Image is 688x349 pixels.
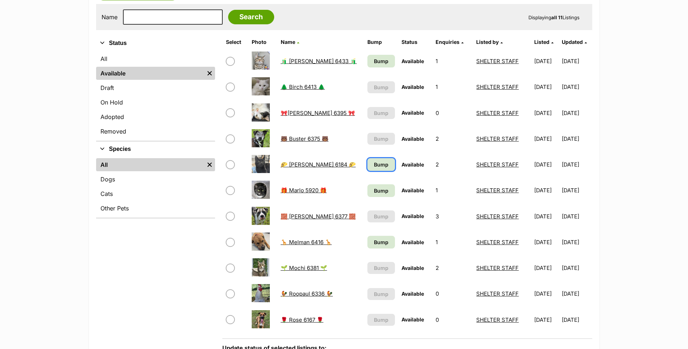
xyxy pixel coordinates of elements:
[374,57,388,65] span: Bump
[476,110,519,116] a: SHELTER STAFF
[401,265,424,271] span: Available
[562,281,592,306] td: [DATE]
[96,125,215,138] a: Removed
[374,290,388,298] span: Bump
[562,49,592,74] td: [DATE]
[436,39,464,45] a: Enquiries
[374,238,388,246] span: Bump
[401,187,424,193] span: Available
[374,187,388,194] span: Bump
[102,14,118,20] label: Name
[96,38,215,48] button: Status
[562,126,592,151] td: [DATE]
[562,74,592,99] td: [DATE]
[562,39,583,45] span: Updated
[562,178,592,203] td: [DATE]
[531,281,561,306] td: [DATE]
[367,81,395,93] button: Bump
[367,55,395,67] a: Bump
[367,107,395,119] button: Bump
[401,239,424,245] span: Available
[96,52,215,65] a: All
[401,291,424,297] span: Available
[476,213,519,220] a: SHELTER STAFF
[96,51,215,141] div: Status
[96,81,215,94] a: Draft
[531,307,561,332] td: [DATE]
[433,281,473,306] td: 0
[367,133,395,145] button: Bump
[374,316,388,324] span: Bump
[367,262,395,274] button: Bump
[433,255,473,280] td: 2
[436,39,460,45] span: translation missing: en.admin.listings.index.attributes.enquiries
[374,135,388,143] span: Bump
[401,84,424,90] span: Available
[531,49,561,74] td: [DATE]
[281,39,295,45] span: Name
[562,39,587,45] a: Updated
[401,161,424,168] span: Available
[534,39,553,45] a: Listed
[367,158,395,171] a: Bump
[367,236,395,249] a: Bump
[281,213,356,220] a: 🧱 [PERSON_NAME] 6377 🧱
[534,39,549,45] span: Listed
[374,213,388,220] span: Bump
[476,161,519,168] a: SHELTER STAFF
[367,314,395,326] button: Bump
[281,135,329,142] a: 🐻 Buster 6375 🐻
[476,135,519,142] a: SHELTER STAFF
[96,96,215,109] a: On Hold
[281,316,324,323] a: 🌹 Rose 6167 🌹
[531,100,561,126] td: [DATE]
[562,152,592,177] td: [DATE]
[249,36,277,48] th: Photo
[281,58,357,65] a: 🧃 [PERSON_NAME] 6433 🧃
[562,230,592,255] td: [DATE]
[531,178,561,203] td: [DATE]
[433,74,473,99] td: 1
[281,110,355,116] a: 🎀[PERSON_NAME] 6395 🎀
[96,202,215,215] a: Other Pets
[476,187,519,194] a: SHELTER STAFF
[531,204,561,229] td: [DATE]
[562,100,592,126] td: [DATE]
[433,230,473,255] td: 1
[476,39,499,45] span: Listed by
[433,152,473,177] td: 2
[96,173,215,186] a: Dogs
[531,230,561,255] td: [DATE]
[401,213,424,219] span: Available
[476,316,519,323] a: SHELTER STAFF
[562,204,592,229] td: [DATE]
[401,110,424,116] span: Available
[399,36,432,48] th: Status
[374,83,388,91] span: Bump
[562,307,592,332] td: [DATE]
[528,15,580,20] span: Displaying Listings
[96,157,215,218] div: Species
[551,15,563,20] strong: all 11
[476,264,519,271] a: SHELTER STAFF
[281,39,299,45] a: Name
[433,307,473,332] td: 0
[281,187,327,194] a: 🎁 Marlo 5920 🎁
[364,36,398,48] th: Bump
[204,158,215,171] a: Remove filter
[433,178,473,203] td: 1
[367,184,395,197] a: Bump
[401,136,424,142] span: Available
[204,67,215,80] a: Remove filter
[401,58,424,64] span: Available
[531,152,561,177] td: [DATE]
[96,158,204,171] a: All
[476,83,519,90] a: SHELTER STAFF
[96,67,204,80] a: Available
[476,39,503,45] a: Listed by
[476,290,519,297] a: SHELTER STAFF
[433,100,473,126] td: 0
[476,239,519,246] a: SHELTER STAFF
[401,316,424,323] span: Available
[531,126,561,151] td: [DATE]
